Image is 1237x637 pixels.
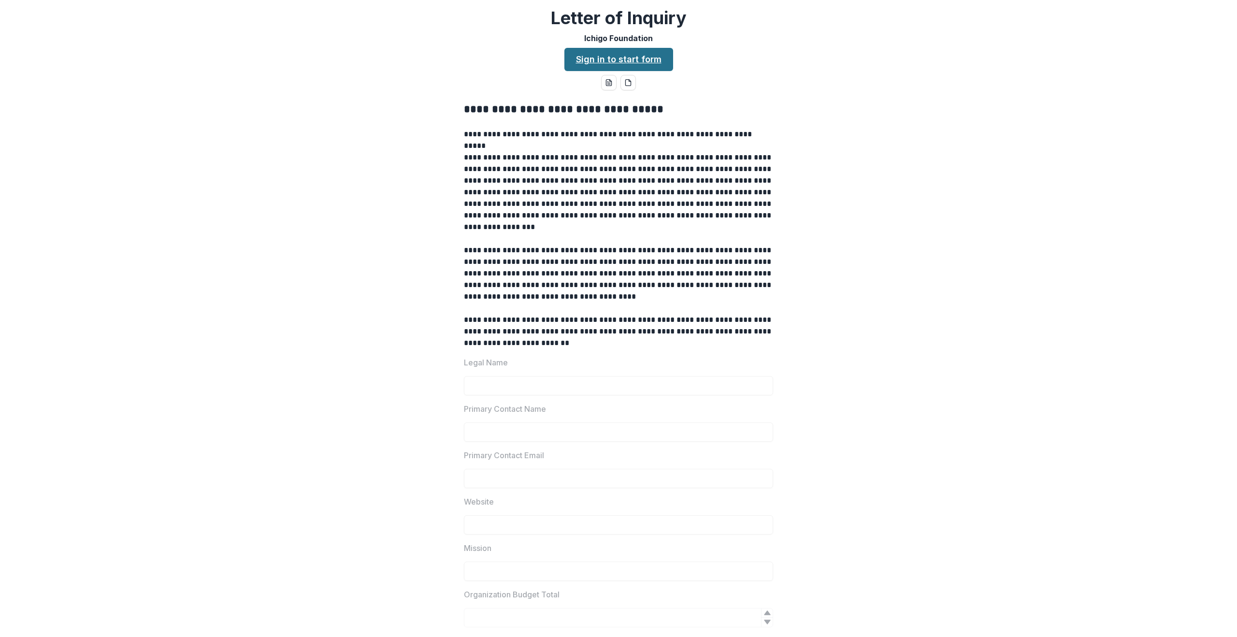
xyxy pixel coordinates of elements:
[464,449,544,461] p: Primary Contact Email
[464,542,491,554] p: Mission
[564,48,673,71] a: Sign in to start form
[464,496,494,507] p: Website
[464,357,508,368] p: Legal Name
[464,403,546,415] p: Primary Contact Name
[551,8,687,29] h2: Letter of Inquiry
[464,589,560,600] p: Organization Budget Total
[584,32,653,44] p: Ichigo Foundation
[601,75,617,90] button: word-download
[620,75,636,90] button: pdf-download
